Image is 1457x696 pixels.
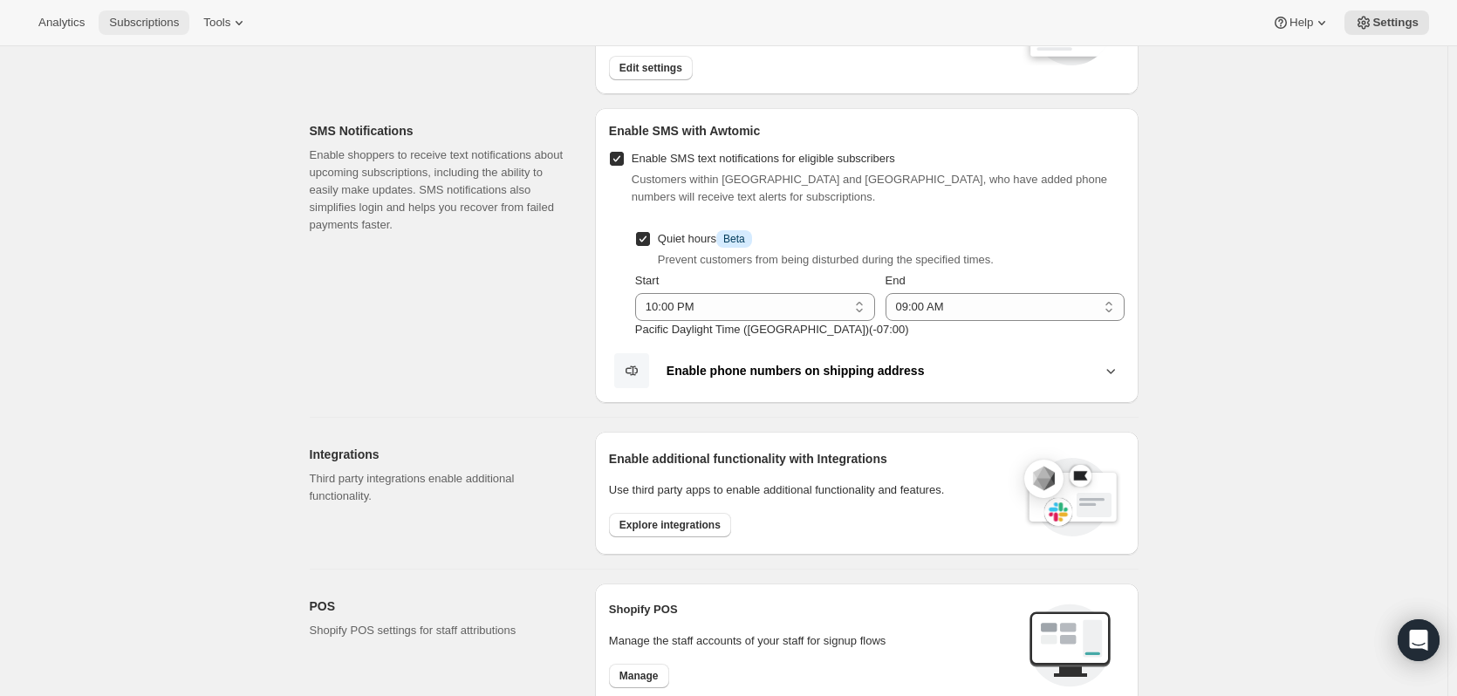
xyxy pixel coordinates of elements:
button: Settings [1344,10,1429,35]
span: Enable SMS text notifications for eligible subscribers [632,152,895,165]
button: Explore integrations [609,513,731,537]
h2: POS [310,597,567,615]
button: Manage [609,664,669,688]
span: Settings [1372,16,1419,30]
span: Explore integrations [619,518,721,532]
span: Help [1289,16,1313,30]
span: Prevent customers from being disturbed during the specified times. [658,253,994,266]
p: Third party integrations enable additional functionality. [310,470,567,505]
p: Enable shoppers to receive text notifications about upcoming subscriptions, including the ability... [310,147,567,234]
p: Manage the staff accounts of your staff for signup flows [609,632,1015,650]
p: Pacific Daylight Time ([GEOGRAPHIC_DATA]) ( -07 : 00 ) [635,321,1125,338]
span: Quiet hours [658,232,752,245]
button: Enable phone numbers on shipping address [609,352,1125,389]
h2: Shopify POS [609,601,1015,618]
p: Shopify POS settings for staff attributions [310,622,567,639]
span: Customers within [GEOGRAPHIC_DATA] and [GEOGRAPHIC_DATA], who have added phone numbers will recei... [632,173,1107,203]
span: Subscriptions [109,16,179,30]
span: Manage [619,669,659,683]
b: Enable phone numbers on shipping address [667,364,925,378]
p: Use third party apps to enable additional functionality and features. [609,481,1007,499]
button: Subscriptions [99,10,189,35]
button: Tools [193,10,258,35]
h2: Enable SMS with Awtomic [609,122,1125,140]
span: Edit settings [619,61,682,75]
button: Help [1262,10,1341,35]
h2: Integrations [310,446,567,463]
button: Edit settings [609,56,693,80]
div: Open Intercom Messenger [1398,619,1440,661]
h2: Enable additional functionality with Integrations [609,450,1007,467]
span: End [886,274,906,287]
span: Analytics [38,16,85,30]
span: Beta [723,232,745,246]
h2: SMS Notifications [310,122,567,140]
button: Analytics [28,10,95,35]
span: Tools [203,16,230,30]
span: Start [635,274,659,287]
